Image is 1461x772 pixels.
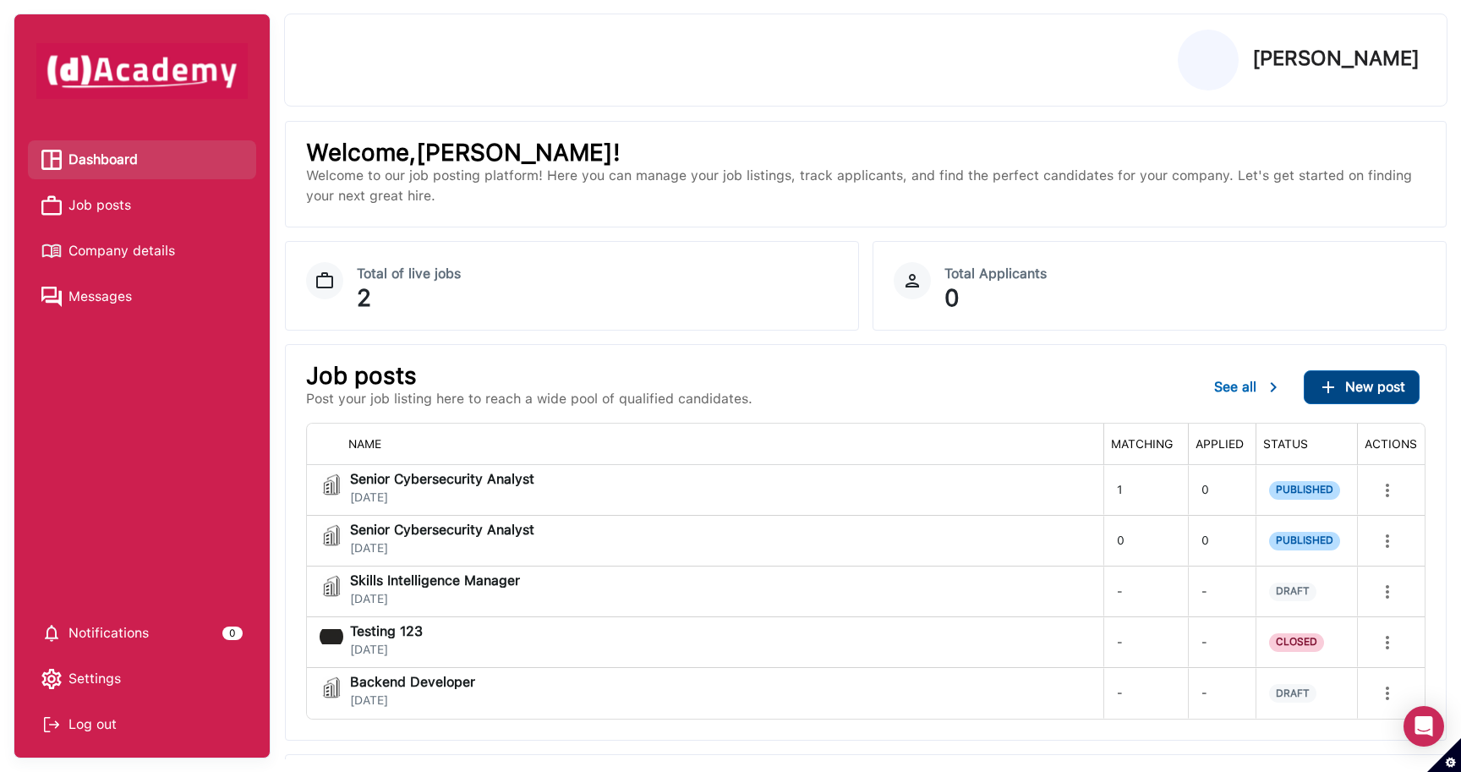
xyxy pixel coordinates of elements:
[320,473,343,496] img: jobi
[1269,481,1340,500] span: PUBLISHED
[348,437,381,451] span: NAME
[1318,377,1338,397] img: ...
[1111,437,1173,451] span: MATCHING
[306,142,1425,162] p: Welcome,
[1304,370,1420,404] button: ...New post
[41,284,243,309] a: Messages iconMessages
[41,150,62,170] img: Dashboard icon
[350,643,423,657] span: [DATE]
[320,574,343,598] img: jobi
[68,147,138,172] span: Dashboard
[350,523,534,537] span: Senior Cybersecurity Analyst
[1371,524,1404,558] button: more
[320,523,343,547] img: jobi
[1103,567,1188,616] div: -
[1269,532,1340,550] span: PUBLISHED
[222,627,243,640] div: 0
[944,286,1425,309] div: 0
[1201,370,1297,404] button: See all...
[416,138,621,167] span: [PERSON_NAME] !
[1188,516,1256,566] div: 0
[41,715,62,735] img: Log out
[1103,617,1188,667] div: -
[1371,474,1404,507] button: more
[1365,437,1417,451] span: ACTIONS
[357,286,838,309] div: 2
[1188,617,1256,667] div: -
[1188,567,1256,616] div: -
[68,284,132,309] span: Messages
[1404,706,1444,747] div: Open Intercom Messenger
[1103,668,1188,719] div: -
[1345,379,1405,395] span: New post
[1214,379,1256,395] span: See all
[1269,684,1316,703] span: DRAFT
[350,592,520,606] span: [DATE]
[350,625,423,638] span: Testing 123
[320,625,343,649] img: jobi
[1263,437,1308,451] span: STATUS
[1103,516,1188,566] div: 0
[350,490,534,505] span: [DATE]
[1269,583,1316,601] span: DRAFT
[350,541,534,556] span: [DATE]
[41,147,243,172] a: Dashboard iconDashboard
[1427,738,1461,772] button: Set cookie preferences
[306,389,752,409] p: Post your job listing here to reach a wide pool of qualified candidates.
[1263,377,1283,397] img: ...
[1371,626,1404,660] button: more
[41,287,62,307] img: Messages icon
[68,666,121,692] span: Settings
[350,693,475,708] span: [DATE]
[306,262,343,299] img: Job Dashboard
[1188,465,1256,515] div: 0
[68,193,131,218] span: Job posts
[350,574,520,588] span: Skills Intelligence Manager
[41,712,243,737] div: Log out
[41,193,243,218] a: Job posts iconJob posts
[1196,437,1244,451] span: APPLIED
[350,473,534,486] span: Senior Cybersecurity Analyst
[320,676,343,699] img: jobi
[1371,575,1404,609] button: more
[41,241,62,261] img: Company details icon
[1252,48,1420,68] p: [PERSON_NAME]
[1269,633,1324,652] span: CLOSED
[41,623,62,643] img: setting
[1371,676,1404,710] button: more
[41,238,243,264] a: Company details iconCompany details
[36,43,248,99] img: dAcademy
[1103,465,1188,515] div: 1
[1179,30,1238,90] img: Profile
[1188,668,1256,719] div: -
[306,166,1425,206] p: Welcome to our job posting platform! Here you can manage your job listings, track applicants, and...
[944,262,1425,286] div: Total Applicants
[41,195,62,216] img: Job posts icon
[350,676,475,689] span: Backend Developer
[68,238,175,264] span: Company details
[41,669,62,689] img: setting
[68,621,149,646] span: Notifications
[306,365,752,386] p: Job posts
[894,262,931,299] img: Icon Circle
[357,262,838,286] div: Total of live jobs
